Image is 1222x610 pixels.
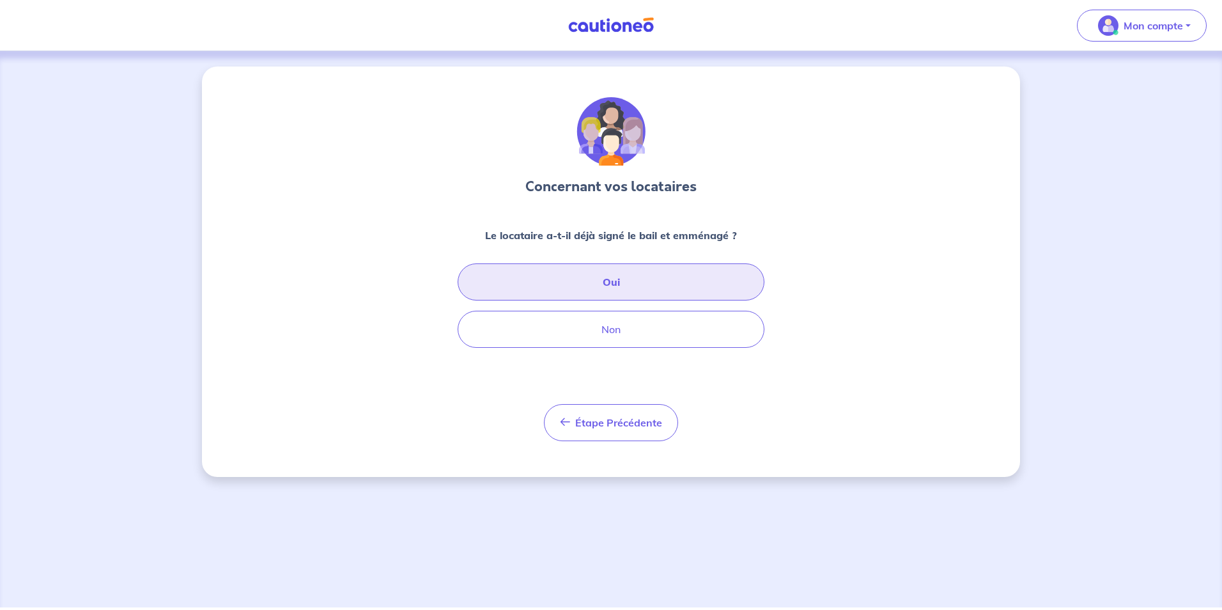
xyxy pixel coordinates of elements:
span: Étape Précédente [575,416,662,429]
img: Cautioneo [563,17,659,33]
img: illu_account_valid_menu.svg [1098,15,1118,36]
button: Non [458,311,764,348]
button: illu_account_valid_menu.svgMon compte [1077,10,1207,42]
h3: Concernant vos locataires [525,176,697,197]
button: Oui [458,263,764,301]
button: Étape Précédente [544,404,678,441]
p: Mon compte [1124,18,1183,33]
img: illu_tenants.svg [576,97,646,166]
strong: Le locataire a-t-il déjà signé le bail et emménagé ? [485,229,737,242]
